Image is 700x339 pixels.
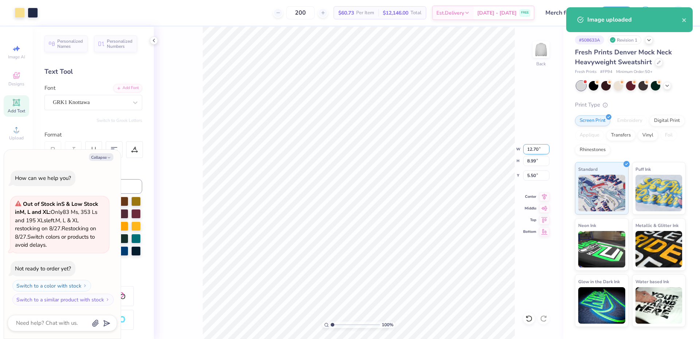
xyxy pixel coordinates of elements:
[612,115,647,126] div: Embroidery
[575,35,604,45] div: # 508633A
[575,48,672,66] span: Fresh Prints Denver Mock Neck Heavyweight Sweatshirt
[15,200,98,249] span: Only 83 Ms, 353 Ls and 195 XLs left. M, L & XL restocking on 8/27. Restocking on 8/27. Switch col...
[638,130,658,141] div: Vinyl
[575,69,596,75] span: Fresh Prints
[578,175,625,211] img: Standard
[536,61,546,67] div: Back
[600,69,612,75] span: # FP94
[523,217,536,223] span: Top
[44,67,142,77] div: Text Tool
[578,231,625,267] img: Neon Ink
[635,231,682,267] img: Metallic & Glitter Ink
[649,115,685,126] div: Digital Print
[635,287,682,324] img: Water based Ink
[616,69,653,75] span: Minimum Order: 50 +
[15,265,71,272] div: Not ready to order yet?
[635,221,678,229] span: Metallic & Glitter Ink
[8,54,25,60] span: Image AI
[575,145,610,155] div: Rhinestones
[23,200,66,208] strong: Out of Stock in S
[578,287,625,324] img: Glow in the Dark Ink
[89,153,113,161] button: Collapse
[575,115,610,126] div: Screen Print
[606,130,635,141] div: Transfers
[540,5,594,20] input: Untitled Design
[113,84,142,92] div: Add Font
[534,42,548,57] img: Back
[107,39,133,49] span: Personalized Numbers
[411,9,421,17] span: Total
[660,130,677,141] div: Foil
[635,165,651,173] span: Puff Ink
[57,39,83,49] span: Personalized Names
[635,278,669,285] span: Water based Ink
[436,9,464,17] span: Est. Delivery
[578,165,598,173] span: Standard
[477,9,517,17] span: [DATE] - [DATE]
[523,229,536,234] span: Bottom
[635,175,682,211] img: Puff Ink
[15,174,71,182] div: How can we help you?
[356,9,374,17] span: Per Item
[12,294,114,305] button: Switch to a similar product with stock
[44,84,55,92] label: Font
[44,131,143,139] div: Format
[523,206,536,211] span: Middle
[575,101,685,109] div: Print Type
[587,15,682,24] div: Image uploaded
[338,9,354,17] span: $60.73
[286,6,315,19] input: – –
[575,130,604,141] div: Applique
[9,135,24,141] span: Upload
[682,15,687,24] button: close
[8,81,24,87] span: Designs
[521,10,529,15] span: FREE
[382,321,393,328] span: 100 %
[12,280,91,292] button: Switch to a color with stock
[83,284,87,288] img: Switch to a color with stock
[578,221,596,229] span: Neon Ink
[578,278,620,285] span: Glow in the Dark Ink
[97,118,142,123] button: Switch to Greek Letters
[8,108,25,114] span: Add Text
[608,35,641,45] div: Revision 1
[105,297,110,302] img: Switch to a similar product with stock
[383,9,408,17] span: $12,146.00
[523,194,536,199] span: Center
